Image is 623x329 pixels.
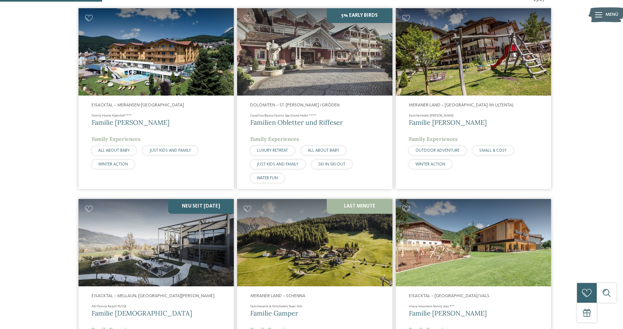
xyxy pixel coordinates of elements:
span: JUST KIDS AND FAMILY [149,148,191,153]
img: Familienhotels gesucht? Hier findet ihr die besten! [78,199,234,286]
span: ALL ABOUT BABY [98,148,130,153]
span: Dolomiten – St. [PERSON_NAME] /Gröden [250,103,340,107]
span: Familien Obletter und Riffeser [250,118,343,126]
span: OUTDOOR ADVENTURE [415,148,459,153]
span: WINTER ACTION [98,162,128,166]
h4: Familienalm & Almchalets Taser Alm [250,304,379,309]
span: ALL ABOUT BABY [308,148,339,153]
a: Familienhotels gesucht? Hier findet ihr die besten! Eisacktal – Meransen-[GEOGRAPHIC_DATA] Family... [78,8,234,189]
span: WATER FUN [257,176,278,180]
span: Familie [PERSON_NAME] [409,309,487,317]
span: Familie [PERSON_NAME] [409,118,487,126]
span: Eisacktal – Meransen-[GEOGRAPHIC_DATA] [92,103,184,107]
span: Family Experiences [250,136,299,142]
h4: Cavallino Bianco Family Spa Grand Hotel ****ˢ [250,113,379,118]
img: Family Spa Grand Hotel Cavallino Bianco ****ˢ [237,8,392,96]
span: Family Experiences [409,136,458,142]
span: Eisacktal – Mellaun, [GEOGRAPHIC_DATA][PERSON_NAME] [92,294,214,298]
a: Familienhotels gesucht? Hier findet ihr die besten! Meraner Land – [GEOGRAPHIC_DATA] im Ultental ... [396,8,551,189]
span: Meraner Land – Schenna [250,294,305,298]
h4: linara mountain family stay *** [409,304,538,309]
h4: Familienhotel [PERSON_NAME] [409,113,538,118]
span: LUXURY RETREAT [257,148,288,153]
span: SKI-IN SKI-OUT [318,162,345,166]
img: Family Home Alpenhof **** [78,8,234,96]
span: JUST KIDS AND FAMILY [257,162,299,166]
span: Familie Gamper [250,309,298,317]
span: Family Experiences [92,136,141,142]
img: Familienhotels gesucht? Hier findet ihr die besten! [396,8,551,96]
span: WINTER ACTION [415,162,445,166]
a: Familienhotels gesucht? Hier findet ihr die besten! 5% Early Birds Dolomiten – St. [PERSON_NAME] ... [237,8,392,189]
h4: AKI Family Resort PLOSE [92,304,221,309]
h4: Family Home Alpenhof **** [92,113,221,118]
span: Familie [DEMOGRAPHIC_DATA] [92,309,192,317]
span: SMALL & COSY [479,148,507,153]
span: Familie [PERSON_NAME] [92,118,169,126]
img: Familienhotels gesucht? Hier findet ihr die besten! [396,199,551,286]
span: Meraner Land – [GEOGRAPHIC_DATA] im Ultental [409,103,514,107]
img: Familienhotels gesucht? Hier findet ihr die besten! [237,199,392,286]
span: Eisacktal – [GEOGRAPHIC_DATA]/Vals [409,294,489,298]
